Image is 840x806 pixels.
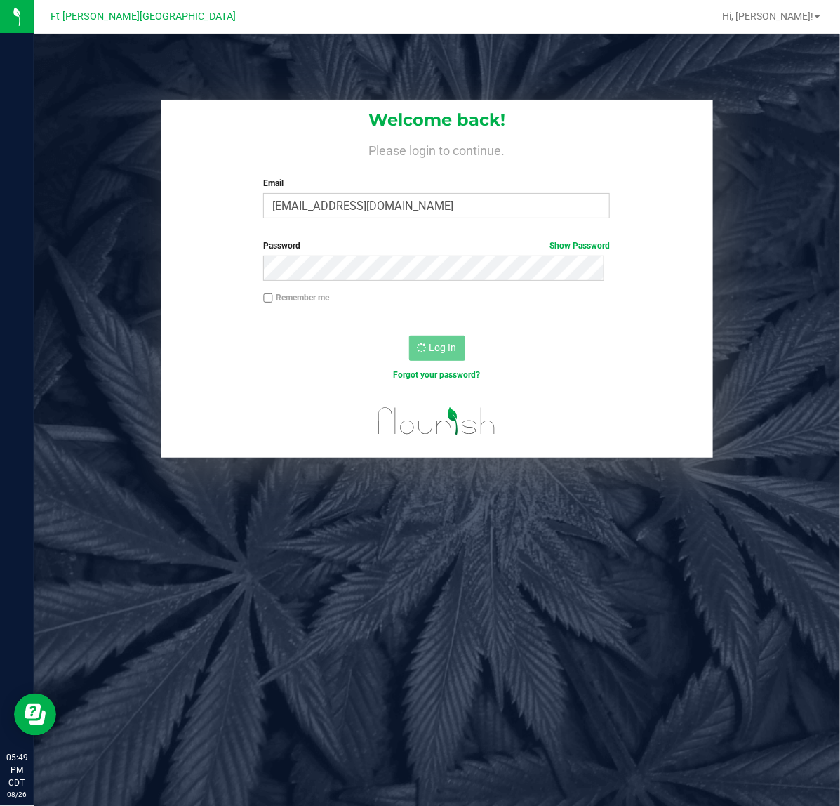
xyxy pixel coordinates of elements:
[409,336,465,361] button: Log In
[263,241,300,251] span: Password
[6,789,27,800] p: 08/26
[429,342,457,353] span: Log In
[722,11,813,22] span: Hi, [PERSON_NAME]!
[161,111,713,129] h1: Welcome back!
[6,751,27,789] p: 05:49 PM CDT
[51,11,236,22] span: Ft [PERSON_NAME][GEOGRAPHIC_DATA]
[14,694,56,736] iframe: Resource center
[263,177,610,190] label: Email
[549,241,610,251] a: Show Password
[263,293,273,303] input: Remember me
[263,291,329,304] label: Remember me
[393,370,480,380] a: Forgot your password?
[161,140,713,157] h4: Please login to continue.
[368,396,506,447] img: flourish_logo.svg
